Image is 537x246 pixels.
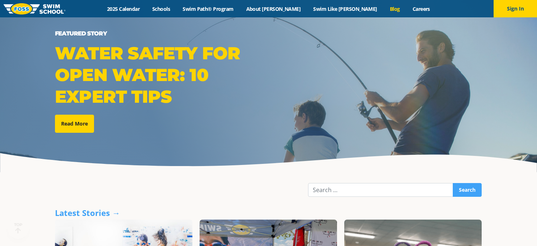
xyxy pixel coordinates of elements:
input: Search … [308,183,453,197]
div: Water Safety for Open Water: 10 Expert Tips [55,42,265,107]
a: Swim Path® Program [176,5,240,12]
a: Read More [55,115,94,133]
a: Schools [146,5,176,12]
a: Blog [383,5,406,12]
a: Careers [406,5,436,12]
div: Latest Stories → [55,208,482,218]
a: 2025 Calendar [101,5,146,12]
img: FOSS Swim School Logo [4,3,65,14]
div: TOP [14,222,22,234]
a: About [PERSON_NAME] [240,5,307,12]
div: Featured Story [55,29,265,39]
a: Swim Like [PERSON_NAME] [307,5,384,12]
input: Search [453,183,482,197]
